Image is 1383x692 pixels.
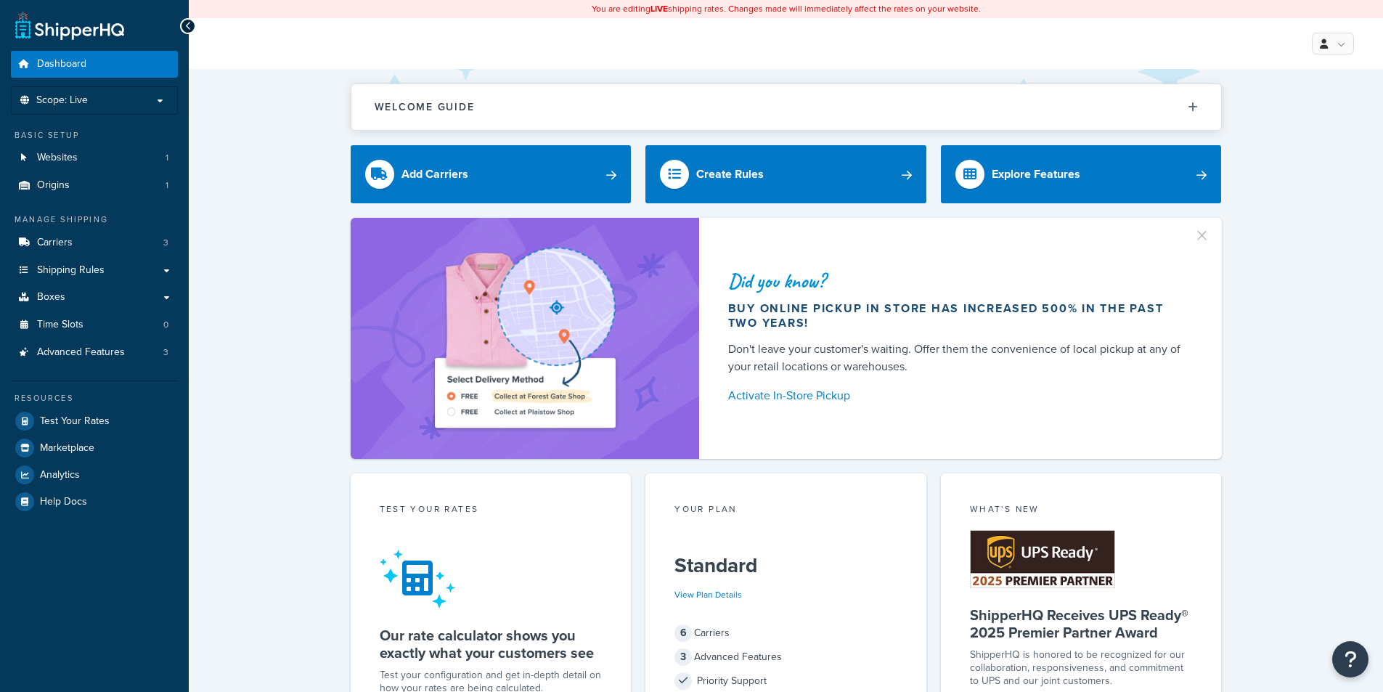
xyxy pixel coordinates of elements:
div: Manage Shipping [11,213,178,226]
div: Explore Features [992,164,1080,184]
span: Time Slots [37,319,83,331]
a: Analytics [11,462,178,488]
span: 1 [166,152,168,164]
span: 3 [163,346,168,359]
li: Carriers [11,229,178,256]
a: Create Rules [645,145,926,203]
span: Boxes [37,291,65,304]
div: Buy online pickup in store has increased 500% in the past two years! [728,301,1187,330]
div: Advanced Features [674,647,897,667]
span: Carriers [37,237,73,249]
li: Time Slots [11,312,178,338]
div: Don't leave your customer's waiting. Offer them the convenience of local pickup at any of your re... [728,341,1187,375]
button: Open Resource Center [1332,641,1368,677]
img: ad-shirt-map-b0359fc47e01cab431d101c4b569394f6a03f54285957d908178d52f29eb9668.png [393,240,656,437]
span: Dashboard [37,58,86,70]
a: Marketplace [11,435,178,461]
a: Add Carriers [351,145,632,203]
span: Test Your Rates [40,415,110,428]
span: 3 [163,237,168,249]
a: Origins1 [11,172,178,199]
a: Shipping Rules [11,257,178,284]
a: Websites1 [11,144,178,171]
h5: Standard [674,554,897,577]
a: Carriers3 [11,229,178,256]
button: Welcome Guide [351,84,1221,130]
div: Resources [11,392,178,404]
a: Help Docs [11,489,178,515]
a: Explore Features [941,145,1222,203]
div: Carriers [674,623,897,643]
span: Help Docs [40,496,87,508]
div: Create Rules [696,164,764,184]
span: Marketplace [40,442,94,455]
li: Origins [11,172,178,199]
li: Websites [11,144,178,171]
div: Did you know? [728,271,1187,291]
h5: Our rate calculator shows you exactly what your customers see [380,627,603,662]
a: Test Your Rates [11,408,178,434]
a: Dashboard [11,51,178,78]
div: Add Carriers [401,164,468,184]
a: Boxes [11,284,178,311]
span: 0 [163,319,168,331]
div: Test your rates [380,502,603,519]
div: What's New [970,502,1193,519]
div: Your Plan [674,502,897,519]
span: 1 [166,179,168,192]
span: Shipping Rules [37,264,105,277]
a: Activate In-Store Pickup [728,386,1187,406]
a: View Plan Details [674,588,742,601]
span: Scope: Live [36,94,88,107]
div: Basic Setup [11,129,178,142]
span: Advanced Features [37,346,125,359]
li: Advanced Features [11,339,178,366]
div: Priority Support [674,671,897,691]
span: 3 [674,648,692,666]
span: Origins [37,179,70,192]
span: 6 [674,624,692,642]
a: Advanced Features3 [11,339,178,366]
a: Time Slots0 [11,312,178,338]
b: LIVE [650,2,668,15]
span: Analytics [40,469,80,481]
h2: Welcome Guide [375,102,475,113]
h5: ShipperHQ Receives UPS Ready® 2025 Premier Partner Award [970,606,1193,641]
p: ShipperHQ is honored to be recognized for our collaboration, responsiveness, and commitment to UP... [970,648,1193,688]
span: Websites [37,152,78,164]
